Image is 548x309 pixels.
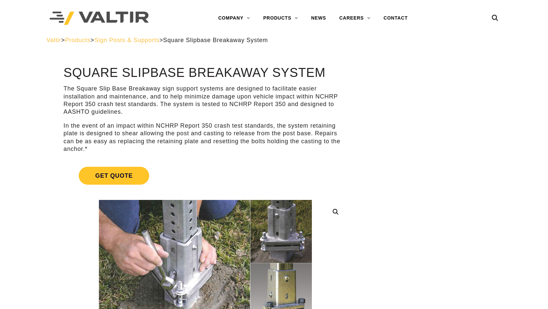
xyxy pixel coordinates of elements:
[63,122,348,153] p: In the event of an impact within NCHRP Report 350 crash test standards, the system retaining plat...
[377,12,414,25] a: CONTACT
[305,12,333,25] a: NEWS
[333,12,377,25] a: CAREERS
[65,37,90,43] a: Products
[47,36,502,44] div: > > >
[257,12,305,25] a: PRODUCTS
[63,159,348,193] a: Get Quote
[50,12,149,25] img: Valtir
[63,85,348,116] p: The Square Slip Base Breakaway sign support systems are designed to facilitate easier installatio...
[212,12,257,25] a: COMPANY
[94,37,159,43] a: Sign Posts & Supports
[47,37,61,43] a: Valtir
[163,37,268,43] span: Square Slipbase Breakaway System
[79,167,149,185] span: Get Quote
[63,66,348,80] h1: Square Slipbase Breakaway System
